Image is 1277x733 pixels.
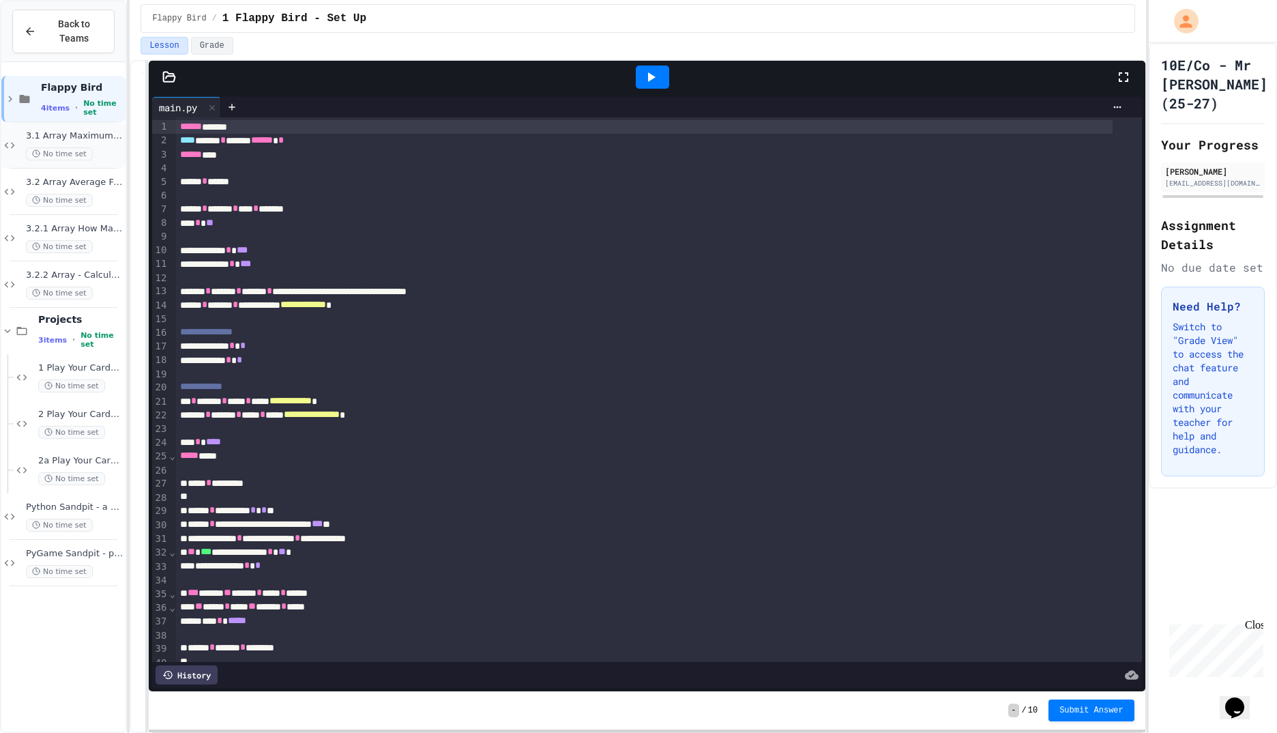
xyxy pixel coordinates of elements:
[152,216,169,230] div: 8
[168,588,175,599] span: Fold line
[26,223,123,235] span: 3.2.1 Array How Many? Function
[212,13,217,24] span: /
[38,379,105,392] span: No time set
[1220,678,1263,719] iframe: chat widget
[152,588,169,601] div: 35
[1161,259,1265,276] div: No due date set
[152,148,169,162] div: 3
[1048,700,1134,721] button: Submit Answer
[152,642,169,656] div: 39
[72,334,75,345] span: •
[26,147,93,160] span: No time set
[152,340,169,354] div: 17
[41,104,70,113] span: 4 items
[191,37,233,55] button: Grade
[152,368,169,382] div: 19
[26,287,93,300] span: No time set
[152,203,169,216] div: 7
[152,299,169,313] div: 14
[38,336,67,345] span: 3 items
[152,504,169,518] div: 29
[41,81,123,94] span: Flappy Bird
[152,354,169,367] div: 18
[152,120,169,134] div: 1
[38,313,123,326] span: Projects
[152,436,169,450] div: 24
[152,574,169,588] div: 34
[152,326,169,340] div: 16
[168,547,175,558] span: Fold line
[152,189,169,203] div: 6
[152,13,206,24] span: Flappy Bird
[152,244,169,257] div: 10
[1165,165,1261,177] div: [PERSON_NAME]
[1160,5,1202,37] div: My Account
[152,464,169,478] div: 26
[1161,135,1265,154] h2: Your Progress
[152,477,169,491] div: 27
[1059,705,1124,716] span: Submit Answer
[152,450,169,463] div: 25
[1165,178,1261,188] div: [EMAIL_ADDRESS][DOMAIN_NAME]
[12,10,115,53] button: Back to Teams
[38,409,123,420] span: 2 Play Your Cards Right - Improved
[152,285,169,298] div: 13
[26,130,123,142] span: 3.1 Array Maximum Function
[1161,216,1265,254] h2: Assignment Details
[1028,705,1038,716] span: 10
[38,362,123,374] span: 1 Play Your Cards Right - Basic Version
[152,546,169,560] div: 32
[1164,619,1263,677] iframe: chat widget
[1008,704,1018,717] span: -
[152,230,169,244] div: 9
[83,99,123,117] span: No time set
[168,450,175,461] span: Fold line
[75,102,78,113] span: •
[38,455,123,467] span: 2a Play Your Cards Right - PyGame
[152,175,169,189] div: 5
[26,548,123,560] span: PyGame Sandpit - play with PyGame
[152,162,169,175] div: 4
[38,472,105,485] span: No time set
[1022,705,1027,716] span: /
[152,601,169,615] div: 36
[152,97,221,117] div: main.py
[1173,320,1253,457] p: Switch to "Grade View" to access the chat feature and communicate with your teacher for help and ...
[152,395,169,409] div: 21
[152,629,169,643] div: 38
[26,502,123,513] span: Python Sandpit - a coding playground
[222,10,366,27] span: 1 Flappy Bird - Set Up
[152,532,169,546] div: 31
[26,194,93,207] span: No time set
[152,272,169,285] div: 12
[5,5,94,87] div: Chat with us now!Close
[26,519,93,532] span: No time set
[26,565,93,578] span: No time set
[152,409,169,422] div: 22
[152,422,169,436] div: 23
[152,257,169,271] div: 11
[168,602,175,613] span: Fold line
[152,491,169,505] div: 28
[26,177,123,188] span: 3.2 Array Average Function
[152,657,169,670] div: 40
[152,560,169,574] div: 33
[152,100,204,115] div: main.py
[80,331,123,349] span: No time set
[26,240,93,253] span: No time set
[152,381,169,394] div: 20
[152,615,169,629] div: 37
[152,134,169,147] div: 2
[152,313,169,326] div: 15
[26,270,123,281] span: 3.2.2 Array - Calculate MODE Function
[152,519,169,532] div: 30
[38,426,105,439] span: No time set
[141,37,188,55] button: Lesson
[1161,55,1267,113] h1: 10E/Co - Mr [PERSON_NAME] (25-27)
[44,17,103,46] span: Back to Teams
[156,665,218,685] div: History
[1173,298,1253,315] h3: Need Help?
